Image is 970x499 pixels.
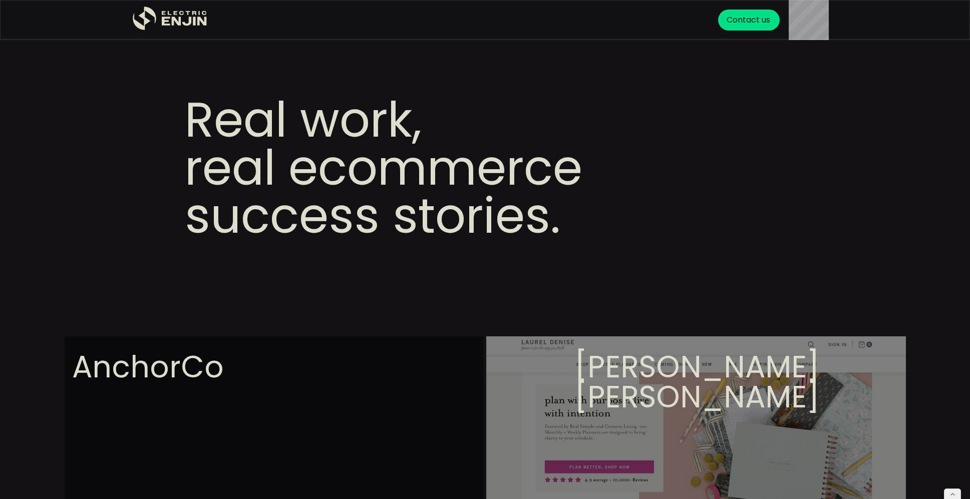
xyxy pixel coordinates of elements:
div: Contact us [727,14,770,26]
h3: [PERSON_NAME] [PERSON_NAME] [494,352,906,412]
a: Contact us [718,10,780,31]
h3: AnchorCo [72,352,229,382]
strong: Real work, real ecommerce success stories. [185,86,582,250]
a: home [133,7,208,34]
